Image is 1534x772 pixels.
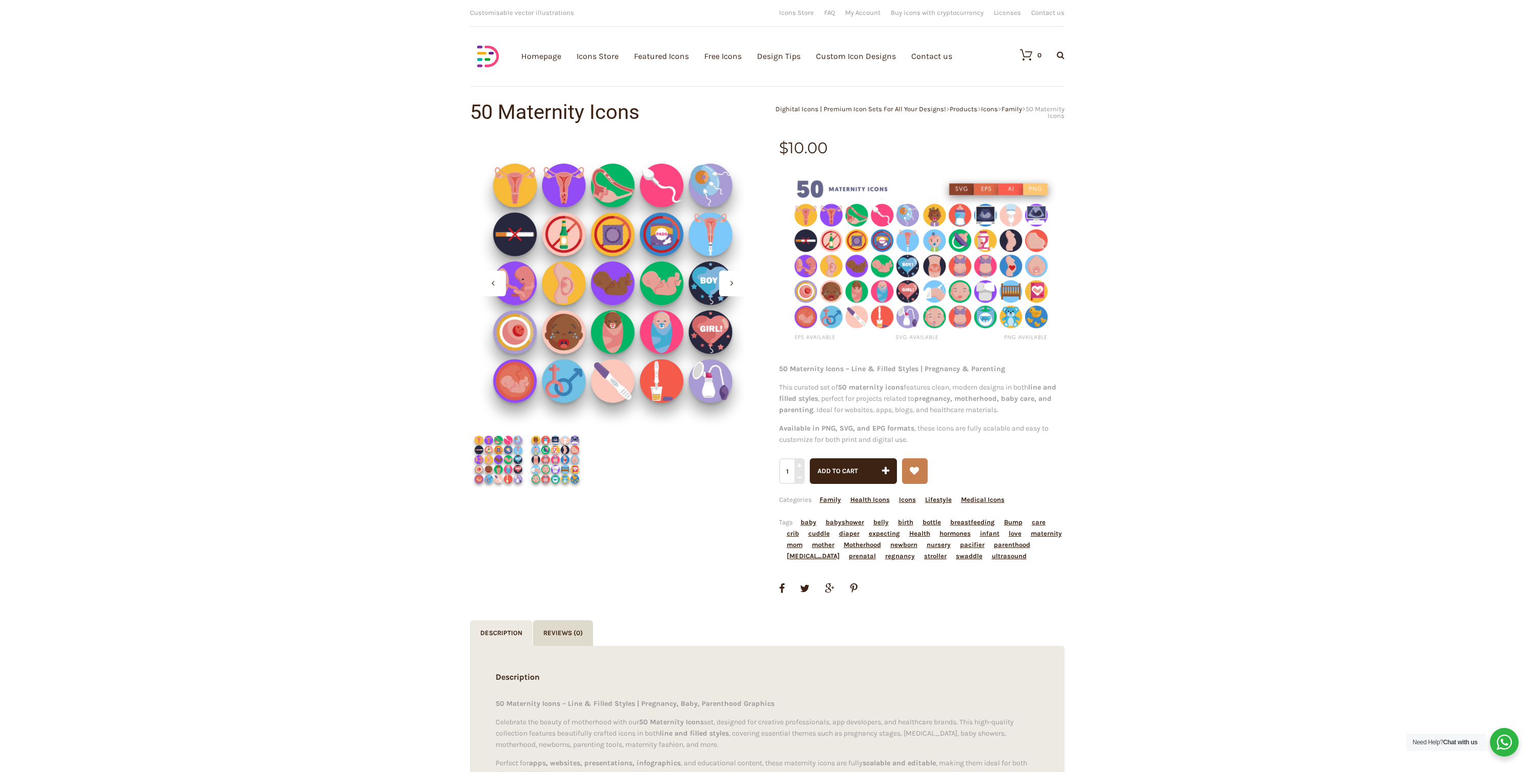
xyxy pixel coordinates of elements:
a: pacifier [960,541,985,548]
a: infant [980,530,999,537]
strong: line and filled styles [660,729,729,738]
div: > > > > [767,106,1065,119]
strong: 50 Maternity Icons – Line & Filled Styles | Pregnancy, Baby, Parenthood Graphics [496,699,774,708]
span: 50 Maternity Icons [1026,105,1065,119]
span: $ [779,138,788,157]
a: Buy icons with cryptocurrency [891,9,984,16]
button: Add to cart [810,458,897,484]
a: mom [787,541,803,548]
a: maternity [1031,530,1062,537]
h2: Description [496,672,1039,683]
strong: Available in PNG, SVG, and EPG formats [779,424,914,433]
input: Qty [779,458,803,484]
a: cuddle [808,530,830,537]
a: bottle [923,518,941,526]
strong: 50 maternity icons [838,383,904,392]
a: crib [787,530,799,537]
bdi: 10.00 [779,138,828,157]
img: 50-Maternity _ Shop-2 [470,140,755,426]
a: Icons Store [779,9,814,16]
a: belly [873,518,889,526]
a: mother [812,541,834,548]
a: Lifestyle [925,496,952,503]
a: Contact us [1031,9,1065,16]
a: Dighital Icons | Premium Icon Sets For All Your Designs! [775,105,946,113]
a: nursery [927,541,951,548]
a: Icons [981,105,998,113]
a: regnancy [885,552,915,560]
a: prenatal [849,552,876,560]
a: Medical Icons [961,496,1005,503]
a: Health [909,530,930,537]
a: Icons [899,496,916,503]
a: hormones [939,530,971,537]
a: stroller [924,552,947,560]
span: Need Help? [1413,739,1478,746]
a: Bump [1004,518,1022,526]
span: Categories [779,496,1005,503]
a: birth [898,518,913,526]
a: diaper [839,530,860,537]
a: breastfeeding [950,518,995,526]
a: care [1032,518,1046,526]
a: swaddle [956,552,983,560]
div: 0 [1037,52,1041,58]
strong: scalable and editable [863,759,936,767]
a: My Account [845,9,881,16]
a: 0 [1010,49,1041,61]
strong: pregnancy, motherhood, baby care, and parenting [779,394,1052,414]
span: Tags [779,518,1062,560]
a: love [1009,530,1021,537]
a: Licenses [994,9,1021,16]
a: Motherhood [844,541,881,548]
p: This curated set of features clean, modern designs in both , perfect for projects related to . Id... [779,382,1065,416]
a: Family [1001,105,1022,113]
p: , these icons are fully scalable and easy to customize for both print and digital use. [779,423,1065,445]
a: [MEDICAL_DATA] [787,552,840,560]
a: Family [820,496,841,503]
a: FAQ [824,9,835,16]
p: Celebrate the beauty of motherhood with our set, designed for creative professionals, app develop... [496,717,1039,750]
a: parenthood [994,541,1030,548]
strong: Chat with us [1443,739,1478,746]
h1: 50 Maternity Icons [470,102,767,123]
strong: 50 Maternity Icons – Line & Filled Styles | Pregnancy & Parenting [779,364,1005,373]
span: Add to cart [817,467,858,475]
a: Products [950,105,977,113]
span: Customisable vector illustrations [470,9,574,16]
a: babyshower [826,518,864,526]
a: expecting [869,530,900,537]
a: baby [801,518,816,526]
a: Reviews (0) [533,620,593,646]
a: newborn [890,541,917,548]
a: Health Icons [850,496,890,503]
strong: apps, websites, presentations, infographics [529,759,681,767]
strong: 50 Maternity Icons [639,718,704,726]
a: ultrasound [992,552,1027,560]
a: Description [470,620,533,646]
